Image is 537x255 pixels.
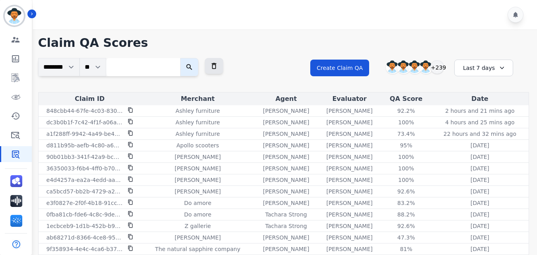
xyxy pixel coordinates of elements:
[47,199,123,207] p: e3f0827e-2f0f-4b18-91cc-b3a1134b1839
[326,118,372,126] p: [PERSON_NAME]
[263,245,309,253] p: [PERSON_NAME]
[388,107,424,115] div: 92.2%
[388,141,424,149] div: 95%
[445,107,514,115] p: 2 hours and 21 mins ago
[47,107,123,115] p: 848cbb44-67fe-4c03-8305-f1618114b70a
[175,234,221,241] p: [PERSON_NAME]
[471,199,489,207] p: [DATE]
[47,130,123,138] p: a1f288ff-9942-4a49-be49-ef56177fa511
[263,187,309,195] p: [PERSON_NAME]
[471,164,489,172] p: [DATE]
[454,60,513,76] div: Last 7 days
[155,245,240,253] p: The natural sapphire company
[433,94,527,104] div: Date
[326,222,372,230] p: [PERSON_NAME]
[310,60,369,76] button: Create Claim QA
[175,130,220,138] p: Ashley furniture
[184,199,212,207] p: Do amore
[388,187,424,195] div: 92.6%
[263,164,309,172] p: [PERSON_NAME]
[388,176,424,184] div: 100%
[319,94,379,104] div: Evaluator
[265,222,307,230] p: Tachara Strong
[5,6,24,25] img: Bordered avatar
[47,211,123,218] p: 0fba81cb-fde6-4c8c-9de6-69cd550a637a
[263,153,309,161] p: [PERSON_NAME]
[263,176,309,184] p: [PERSON_NAME]
[388,199,424,207] div: 83.2%
[388,245,424,253] div: 81%
[143,94,253,104] div: Merchant
[263,141,309,149] p: [PERSON_NAME]
[326,141,372,149] p: [PERSON_NAME]
[326,199,372,207] p: [PERSON_NAME]
[263,107,309,115] p: [PERSON_NAME]
[471,234,489,241] p: [DATE]
[175,187,221,195] p: [PERSON_NAME]
[471,245,489,253] p: [DATE]
[184,211,212,218] p: Do amore
[263,234,309,241] p: [PERSON_NAME]
[471,187,489,195] p: [DATE]
[175,107,220,115] p: Ashley furniture
[326,234,372,241] p: [PERSON_NAME]
[47,187,123,195] p: ca5bcd57-bb2b-4729-a236-39658c927e09
[445,118,514,126] p: 4 hours and 25 mins ago
[175,118,220,126] p: Ashley furniture
[177,141,219,149] p: Apollo scooters
[326,176,372,184] p: [PERSON_NAME]
[175,176,221,184] p: [PERSON_NAME]
[471,153,489,161] p: [DATE]
[47,141,123,149] p: d811b95b-aefb-4c80-a674-745c9f8e12e1
[185,222,211,230] p: Z gallerie
[40,94,140,104] div: Claim ID
[471,211,489,218] p: [DATE]
[47,164,123,172] p: 36350033-f6b4-4ff0-b701-4d6aba35d7c6
[388,211,424,218] div: 88.2%
[47,176,123,184] p: e4d4257a-ea2a-4edd-aade-eb0bf3615b9a
[175,164,221,172] p: [PERSON_NAME]
[471,176,489,184] p: [DATE]
[263,118,309,126] p: [PERSON_NAME]
[263,130,309,138] p: [PERSON_NAME]
[388,234,424,241] div: 47.3%
[326,130,372,138] p: [PERSON_NAME]
[326,164,372,172] p: [PERSON_NAME]
[47,222,123,230] p: 1ecbceb9-1d1b-452b-b98c-317d71c22dba
[388,153,424,161] div: 100%
[326,107,372,115] p: [PERSON_NAME]
[471,141,489,149] p: [DATE]
[471,222,489,230] p: [DATE]
[326,211,372,218] p: [PERSON_NAME]
[388,118,424,126] div: 100%
[444,130,516,138] p: 22 hours and 32 mins ago
[175,153,221,161] p: [PERSON_NAME]
[256,94,316,104] div: Agent
[326,245,372,253] p: [PERSON_NAME]
[265,211,307,218] p: Tachara Strong
[388,164,424,172] div: 100%
[326,153,372,161] p: [PERSON_NAME]
[47,234,123,241] p: ab68271d-8366-4ce8-9585-daa6b3c5e178
[326,187,372,195] p: [PERSON_NAME]
[263,199,309,207] p: [PERSON_NAME]
[47,153,123,161] p: 90b01bb3-341f-42a9-bc30-bd3c01f5763f
[47,245,123,253] p: 9f358934-4e4c-4ca6-b377-a8f556e0cae2
[388,130,424,138] div: 73.4%
[388,222,424,230] div: 92.6%
[38,36,529,50] h1: Claim QA Scores
[383,94,430,104] div: QA Score
[47,118,123,126] p: dc3b0b1f-7c42-4f1f-a06a-a02023d37fba
[430,60,444,74] div: +239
